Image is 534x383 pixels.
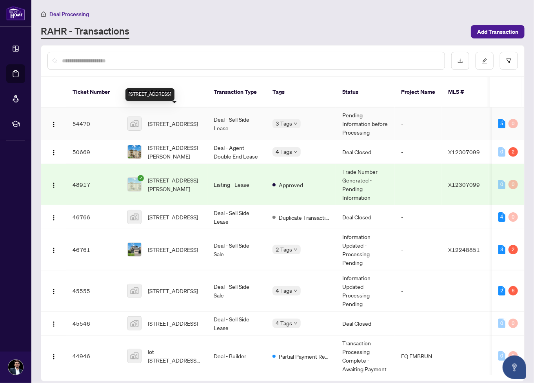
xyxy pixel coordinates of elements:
[207,336,266,377] td: Deal - Builder
[458,58,463,64] span: download
[509,286,518,295] div: 6
[336,336,395,377] td: Transaction Processing Complete - Awaiting Payment
[207,205,266,229] td: Deal - Sell Side Lease
[51,215,57,221] img: Logo
[207,164,266,205] td: Listing - Lease
[506,58,512,64] span: filter
[276,319,292,328] span: 4 Tags
[276,147,292,156] span: 4 Tags
[207,229,266,270] td: Deal - Sell Side Sale
[395,77,442,108] th: Project Name
[128,210,141,224] img: thumbnail-img
[66,164,121,205] td: 48917
[41,11,46,17] span: home
[477,26,518,38] span: Add Transaction
[395,108,442,140] td: -
[471,25,525,38] button: Add Transaction
[276,119,292,128] span: 3 Tags
[276,286,292,295] span: 4 Tags
[148,245,198,254] span: [STREET_ADDRESS]
[125,88,174,101] div: [STREET_ADDRESS]
[6,6,25,20] img: logo
[509,351,518,361] div: 0
[498,180,505,189] div: 0
[128,243,141,256] img: thumbnail-img
[128,349,141,363] img: thumbnail-img
[8,360,23,375] img: Profile Icon
[395,336,442,377] td: EQ EMBRUN
[148,143,201,160] span: [STREET_ADDRESS][PERSON_NAME]
[266,77,336,108] th: Tags
[498,351,505,361] div: 0
[294,289,298,293] span: down
[66,108,121,140] td: 54470
[498,212,505,222] div: 4
[66,336,121,377] td: 44946
[51,121,57,128] img: Logo
[41,25,129,39] a: RAHR - Transactions
[66,229,121,270] td: 46761
[47,317,60,330] button: Logo
[148,319,198,328] span: [STREET_ADDRESS]
[294,122,298,126] span: down
[47,146,60,158] button: Logo
[279,181,303,189] span: Approved
[395,270,442,312] td: -
[395,205,442,229] td: -
[336,108,395,140] td: Pending Information before Processing
[47,243,60,256] button: Logo
[51,182,57,188] img: Logo
[51,150,57,156] img: Logo
[448,181,480,188] span: X12307099
[207,270,266,312] td: Deal - Sell Side Sale
[128,317,141,330] img: thumbnail-img
[482,58,487,64] span: edit
[148,286,198,295] span: [STREET_ADDRESS]
[47,211,60,223] button: Logo
[448,148,480,155] span: X12307099
[207,140,266,164] td: Deal - Agent Double End Lease
[498,119,505,128] div: 5
[509,319,518,328] div: 0
[128,117,141,130] img: thumbnail-img
[51,288,57,295] img: Logo
[442,77,489,108] th: MLS #
[47,285,60,297] button: Logo
[448,246,480,253] span: X12248851
[336,77,395,108] th: Status
[509,119,518,128] div: 0
[66,77,121,108] th: Ticket Number
[148,119,198,128] span: [STREET_ADDRESS]
[294,150,298,154] span: down
[47,178,60,191] button: Logo
[128,284,141,297] img: thumbnail-img
[336,270,395,312] td: Information Updated - Processing Pending
[121,77,207,108] th: Property Address
[476,52,494,70] button: edit
[207,77,266,108] th: Transaction Type
[294,321,298,325] span: down
[336,229,395,270] td: Information Updated - Processing Pending
[47,350,60,362] button: Logo
[500,52,518,70] button: filter
[128,145,141,159] img: thumbnail-img
[49,11,89,18] span: Deal Processing
[498,245,505,254] div: 3
[279,213,330,222] span: Duplicate Transaction
[66,270,121,312] td: 45555
[498,319,505,328] div: 0
[51,247,57,254] img: Logo
[138,175,144,181] span: check-circle
[66,205,121,229] td: 46766
[395,312,442,336] td: -
[451,52,469,70] button: download
[503,356,526,379] button: Open asap
[294,248,298,252] span: down
[279,352,330,361] span: Partial Payment Received
[498,147,505,157] div: 0
[66,140,121,164] td: 50669
[336,312,395,336] td: Deal Closed
[207,108,266,140] td: Deal - Sell Side Lease
[276,245,292,254] span: 2 Tags
[498,286,505,295] div: 2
